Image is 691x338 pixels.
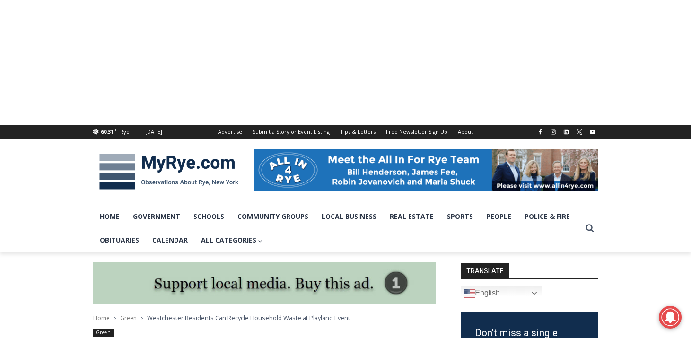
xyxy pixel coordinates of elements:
img: All in for Rye [254,149,598,191]
a: Linkedin [560,126,572,138]
nav: Secondary Navigation [213,125,478,139]
img: en [464,288,475,299]
a: Facebook [534,126,546,138]
a: Instagram [548,126,559,138]
span: 60.31 [101,128,114,135]
a: YouTube [587,126,598,138]
nav: Breadcrumbs [93,313,436,322]
a: Government [126,205,187,228]
span: Westchester Residents Can Recycle Household Waste at Playland Event [147,313,350,322]
div: [DATE] [145,128,162,136]
a: People [480,205,518,228]
span: F [115,127,117,132]
a: English [461,286,542,301]
span: > [140,315,143,321]
a: Sports [440,205,480,228]
a: About [453,125,478,139]
div: Rye [120,128,130,136]
a: Advertise [213,125,247,139]
a: Calendar [146,228,194,252]
a: Community Groups [231,205,315,228]
a: Home [93,314,110,322]
a: Tips & Letters [335,125,381,139]
a: Police & Fire [518,205,577,228]
a: Home [93,205,126,228]
a: Green [93,329,114,337]
img: MyRye.com [93,147,245,196]
a: All Categories [194,228,270,252]
nav: Primary Navigation [93,205,581,252]
a: Free Newsletter Sign Up [381,125,453,139]
a: X [574,126,585,138]
strong: TRANSLATE [461,263,509,278]
span: > [114,315,116,321]
button: View Search Form [581,220,598,237]
a: Obituaries [93,228,146,252]
a: Local Business [315,205,383,228]
a: Schools [187,205,231,228]
a: Submit a Story or Event Listing [247,125,335,139]
img: support local media, buy this ad [93,262,436,304]
a: Green [120,314,137,322]
span: All Categories [201,235,263,245]
a: Real Estate [383,205,440,228]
